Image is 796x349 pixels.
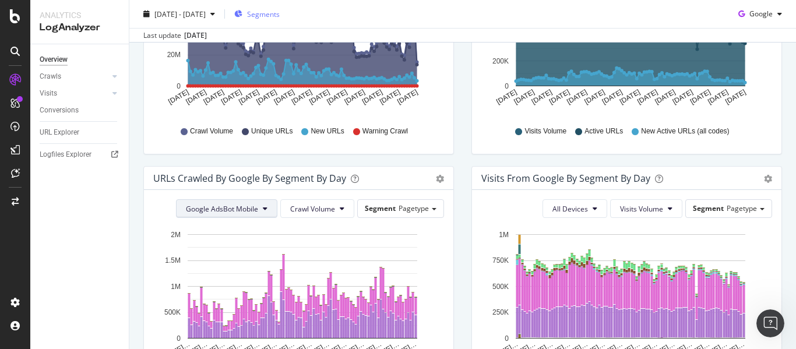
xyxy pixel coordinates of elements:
div: Visits from Google By Segment By Day [481,172,650,184]
span: Crawl Volume [290,204,335,214]
text: [DATE] [343,88,367,106]
span: Segment [693,203,724,213]
text: [DATE] [185,88,208,106]
button: Segments [230,5,284,23]
text: 500K [164,308,181,316]
div: Visits [40,87,57,100]
text: 200K [492,57,509,65]
button: Google [734,5,787,23]
text: [DATE] [636,88,659,106]
text: [DATE] [495,88,518,106]
text: 500K [492,283,509,291]
span: Crawl Volume [190,126,233,136]
button: Google AdsBot Mobile [176,199,277,218]
text: [DATE] [689,88,712,106]
text: [DATE] [583,88,607,106]
div: LogAnalyzer [40,21,119,34]
text: [DATE] [513,88,536,106]
iframe: Intercom live chat [756,309,784,337]
div: URL Explorer [40,126,79,139]
a: Visits [40,87,109,100]
text: [DATE] [565,88,589,106]
text: [DATE] [273,88,296,106]
span: Pagetype [727,203,757,213]
text: [DATE] [361,88,384,106]
text: 250K [492,308,509,316]
text: [DATE] [167,88,190,106]
text: [DATE] [548,88,571,106]
button: Visits Volume [610,199,682,218]
span: Warning Crawl [362,126,408,136]
button: [DATE] - [DATE] [139,5,220,23]
span: Visits Volume [620,204,663,214]
span: Active URLs [584,126,623,136]
text: [DATE] [653,88,677,106]
text: 1.5M [165,256,181,265]
div: Conversions [40,104,79,117]
div: URLs Crawled by Google By Segment By Day [153,172,346,184]
span: Unique URLs [251,126,293,136]
div: Analytics [40,9,119,21]
div: Logfiles Explorer [40,149,91,161]
button: All Devices [543,199,607,218]
text: [DATE] [618,88,642,106]
text: [DATE] [706,88,730,106]
button: Crawl Volume [280,199,354,218]
text: 0 [505,334,509,343]
text: [DATE] [308,88,331,106]
div: gear [764,175,772,183]
text: [DATE] [202,88,226,106]
text: [DATE] [601,88,624,106]
a: Crawls [40,70,109,83]
div: [DATE] [184,30,207,41]
span: Google [749,9,773,19]
span: Pagetype [399,203,429,213]
text: 750K [492,256,509,265]
span: New URLs [311,126,344,136]
span: [DATE] - [DATE] [154,9,206,19]
span: All Devices [552,204,588,214]
span: Visits Volume [524,126,566,136]
a: Overview [40,54,121,66]
text: [DATE] [255,88,279,106]
text: [DATE] [530,88,554,106]
span: Google AdsBot Mobile [186,204,258,214]
text: 0 [177,82,181,90]
span: New Active URLs (all codes) [641,126,729,136]
a: URL Explorer [40,126,121,139]
text: [DATE] [325,88,348,106]
text: [DATE] [671,88,695,106]
text: [DATE] [378,88,401,106]
text: 1M [171,283,181,291]
text: 1M [499,231,509,239]
text: [DATE] [237,88,260,106]
text: [DATE] [290,88,314,106]
text: 0 [505,82,509,90]
div: gear [436,175,444,183]
div: Last update [143,30,207,41]
a: Logfiles Explorer [40,149,121,161]
text: [DATE] [396,88,419,106]
text: [DATE] [220,88,243,106]
span: Segments [247,9,280,19]
text: 0 [177,334,181,343]
text: [DATE] [724,88,747,106]
div: Overview [40,54,68,66]
div: Crawls [40,70,61,83]
span: Segment [365,203,396,213]
text: 20M [167,51,181,59]
a: Conversions [40,104,121,117]
text: 2M [171,231,181,239]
